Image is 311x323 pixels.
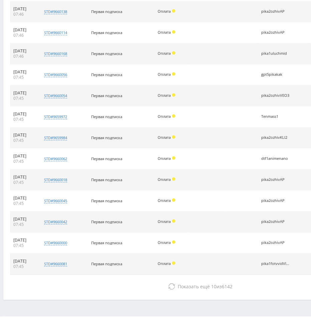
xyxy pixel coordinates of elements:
div: [DATE] [13,90,34,96]
span: Холд [172,262,175,265]
div: 07:45 [13,138,34,143]
div: [DATE] [13,259,34,264]
div: 07:45 [13,264,34,269]
div: 07:45 [13,222,34,227]
div: std#9660018 [44,177,67,183]
div: 07:45 [13,159,34,164]
div: [DATE] [13,217,34,222]
span: Первая подписка [91,114,122,119]
span: Оплата [158,9,171,14]
div: std#9659972 [44,114,67,119]
div: std#9660054 [44,93,67,98]
span: Холд [172,220,175,223]
div: 07:45 [13,201,34,206]
span: Первая подписка [91,135,122,140]
div: std#9660062 [44,156,67,161]
div: pika2ozhivVEO3 [261,93,291,98]
span: Первая подписка [91,198,122,203]
div: Tenmass1 [261,114,291,119]
div: [DATE] [13,175,34,180]
span: 10 [211,283,217,290]
div: [DATE] [13,27,34,33]
div: pika2ozhivAP [261,9,291,14]
div: pika1uluchmid [261,51,291,56]
span: Оплата [158,135,171,140]
div: [DATE] [13,132,34,138]
div: 07:45 [13,117,34,122]
div: std#9660056 [44,72,67,77]
span: Оплата [158,93,171,98]
span: Первая подписка [91,219,122,224]
span: Первая подписка [91,9,122,14]
div: 07:45 [13,180,34,185]
span: Оплата [158,198,171,203]
div: gpt5pikakak [261,72,291,77]
span: Холд [172,199,175,202]
div: 07:46 [13,12,34,17]
div: 07:46 [13,33,34,38]
div: std#9660000 [44,240,67,246]
span: Оплата [158,114,171,119]
div: [DATE] [13,153,34,159]
span: Первая подписка [91,177,122,182]
div: [DATE] [13,48,34,54]
div: 07:45 [13,75,34,80]
span: Холд [172,178,175,181]
span: Холд [172,156,175,160]
span: Холд [172,241,175,244]
span: 6142 [222,283,233,290]
span: Оплата [158,30,171,35]
span: Оплата [158,72,171,77]
span: Первая подписка [91,72,122,77]
span: Первая подписка [91,93,122,98]
div: [DATE] [13,196,34,201]
div: [DATE] [13,111,34,117]
div: pika1fotvvidVIDGEN [261,262,291,266]
div: 07:46 [13,54,34,59]
span: Первая подписка [91,30,122,35]
span: Холд [172,51,175,55]
span: Оплата [158,240,171,245]
div: pika2ozhivAP [261,30,291,35]
div: pika2ozhivAP [261,178,291,182]
div: std#9660114 [44,30,67,35]
span: Первая подписка [91,240,122,245]
span: Первая подписка [91,156,122,161]
span: Первая подписка [91,261,122,266]
span: Оплата [158,261,171,266]
div: std#9660138 [44,9,67,14]
span: Показать ещё [178,283,210,290]
div: pika2ozhivAP [261,220,291,224]
span: Холд [172,72,175,76]
div: 07:45 [13,96,34,101]
span: Оплата [158,156,171,161]
span: Холд [172,9,175,13]
div: [DATE] [13,6,34,12]
span: Холд [172,114,175,118]
span: Первая подписка [91,51,122,56]
div: std#9660042 [44,219,67,225]
span: Оплата [158,177,171,182]
div: dtf1animenano [261,156,291,161]
div: std#9660081 [44,261,67,267]
div: std#9660045 [44,198,67,204]
div: std#9659984 [44,135,67,140]
div: pika2ozhivAP [261,199,291,203]
span: из [178,283,233,290]
div: pika2ozhivKLI2 [261,135,291,140]
div: [DATE] [13,238,34,243]
span: Холд [172,93,175,97]
div: 07:45 [13,243,34,248]
div: pika2ozhivAP [261,241,291,245]
span: Холд [172,30,175,34]
span: Оплата [158,219,171,224]
span: Холд [172,135,175,139]
span: Оплата [158,51,171,56]
div: [DATE] [13,69,34,75]
div: std#9660168 [44,51,67,56]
